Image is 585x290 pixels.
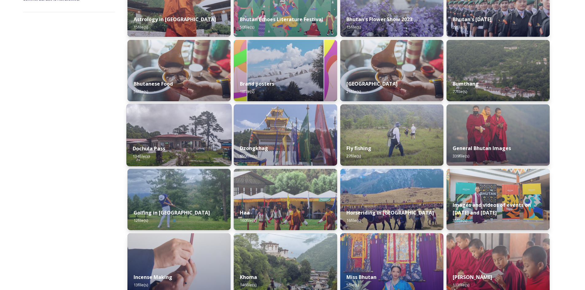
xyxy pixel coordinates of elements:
[340,40,443,101] img: Bumdeling%2520090723%2520by%2520Amp%2520Sripimanwat-4%25202.jpg
[134,209,210,216] strong: Golfing in [GEOGRAPHIC_DATA]
[453,145,511,152] strong: General Bhutan Images
[240,282,256,288] span: 146 file(s)
[134,16,216,23] strong: Astrology in [GEOGRAPHIC_DATA]
[134,24,148,30] span: 15 file(s)
[346,89,361,94] span: 21 file(s)
[346,16,412,23] strong: Bhutan's Flower Show 2023
[346,218,361,223] span: 16 file(s)
[346,80,398,87] strong: [GEOGRAPHIC_DATA]
[133,145,165,152] strong: Dochula Pass
[134,274,172,280] strong: Incense Making
[240,24,254,30] span: 50 file(s)
[340,169,443,230] img: Horseriding%2520in%2520Bhutan2.JPG
[134,80,173,87] strong: Bhutanese Food
[447,104,550,166] img: MarcusWestbergBhutanHiRes-23.jpg
[127,104,232,166] img: 2022-10-01%252011.41.43.jpg
[234,40,337,101] img: Bhutan_Believe_800_1000_4.jpg
[240,274,257,280] strong: Khoma
[453,282,469,288] span: 113 file(s)
[127,40,231,101] img: Bumdeling%2520090723%2520by%2520Amp%2520Sripimanwat-4.jpg
[340,104,443,166] img: by%2520Ugyen%2520Wangchuk14.JPG
[127,169,231,230] img: IMG_0877.jpeg
[240,89,254,94] span: 18 file(s)
[240,145,268,152] strong: Dzongkhag
[453,274,492,280] strong: [PERSON_NAME]
[240,80,274,87] strong: Brand posters
[453,80,479,87] strong: Bumthang
[234,104,337,166] img: Festival%2520Header.jpg
[240,16,323,23] strong: Bhutan Echoes Literature Festival
[453,202,531,216] strong: Images and videos of events on [DATE] and [DATE]
[453,218,467,223] span: 35 file(s)
[134,89,148,94] span: 56 file(s)
[453,153,469,159] span: 339 file(s)
[346,153,361,159] span: 27 file(s)
[134,282,148,288] span: 13 file(s)
[240,209,250,216] strong: Haa
[346,282,359,288] span: 5 file(s)
[453,16,492,23] strong: Bhutan's [DATE]
[346,145,371,152] strong: Fly fishing
[240,153,256,159] span: 650 file(s)
[346,209,434,216] strong: Horseriding in [GEOGRAPHIC_DATA]
[346,24,361,30] span: 15 file(s)
[447,40,550,101] img: Bumthang%2520180723%2520by%2520Amp%2520Sripimanwat-20.jpg
[240,218,256,223] span: 160 file(s)
[134,218,148,223] span: 12 file(s)
[453,24,467,30] span: 22 file(s)
[234,169,337,230] img: Haa%2520Summer%2520Festival1.jpeg
[453,89,467,94] span: 77 file(s)
[447,169,550,230] img: A%2520guest%2520with%2520new%2520signage%2520at%2520the%2520airport.jpeg
[346,274,376,280] strong: Miss Bhutan
[133,153,150,159] span: 134 file(s)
